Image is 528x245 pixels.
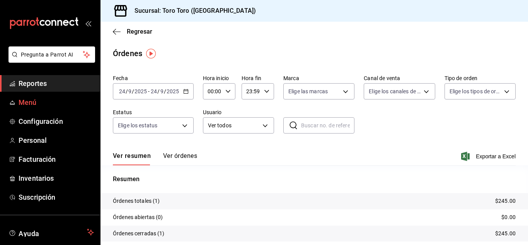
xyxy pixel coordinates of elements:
button: Exportar a Excel [463,152,516,161]
span: / [164,88,166,94]
div: navigation tabs [113,152,197,165]
span: Pregunta a Parrot AI [21,51,83,59]
span: Personal [19,135,94,146]
span: Elige los tipos de orden [450,87,501,95]
input: ---- [134,88,147,94]
input: -- [128,88,132,94]
span: Elige los canales de venta [369,87,421,95]
input: -- [160,88,164,94]
span: Facturación [19,154,94,164]
p: $245.00 [495,230,516,238]
p: Resumen [113,175,516,184]
input: -- [119,88,126,94]
button: Pregunta a Parrot AI [9,46,95,63]
span: Ayuda [19,228,84,237]
button: open_drawer_menu [85,20,91,26]
button: Regresar [113,28,152,35]
h3: Sucursal: Toro Toro ([GEOGRAPHIC_DATA]) [128,6,256,15]
button: Ver órdenes [163,152,197,165]
span: Elige las marcas [288,87,328,95]
span: / [157,88,160,94]
button: Ver resumen [113,152,151,165]
label: Estatus [113,110,194,115]
label: Hora inicio [203,75,235,81]
label: Canal de venta [364,75,435,81]
span: Regresar [127,28,152,35]
span: Ver todos [208,122,260,130]
input: ---- [166,88,179,94]
input: -- [150,88,157,94]
span: Suscripción [19,192,94,202]
input: Buscar no. de referencia [301,118,354,133]
p: $0.00 [501,213,516,221]
p: Órdenes cerradas (1) [113,230,165,238]
span: Inventarios [19,173,94,183]
span: Elige los estatus [118,122,157,129]
div: Órdenes [113,48,142,59]
span: Menú [19,97,94,108]
label: Tipo de orden [445,75,516,81]
label: Hora fin [242,75,274,81]
label: Fecha [113,75,194,81]
a: Pregunta a Parrot AI [5,56,95,64]
label: Marca [283,75,354,81]
span: / [126,88,128,94]
label: Usuario [203,110,274,115]
span: Configuración [19,116,94,127]
img: Tooltip marker [146,49,156,58]
p: $245.00 [495,197,516,205]
p: Órdenes abiertas (0) [113,213,163,221]
p: Órdenes totales (1) [113,197,160,205]
span: / [132,88,134,94]
span: - [148,88,150,94]
span: Reportes [19,78,94,89]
